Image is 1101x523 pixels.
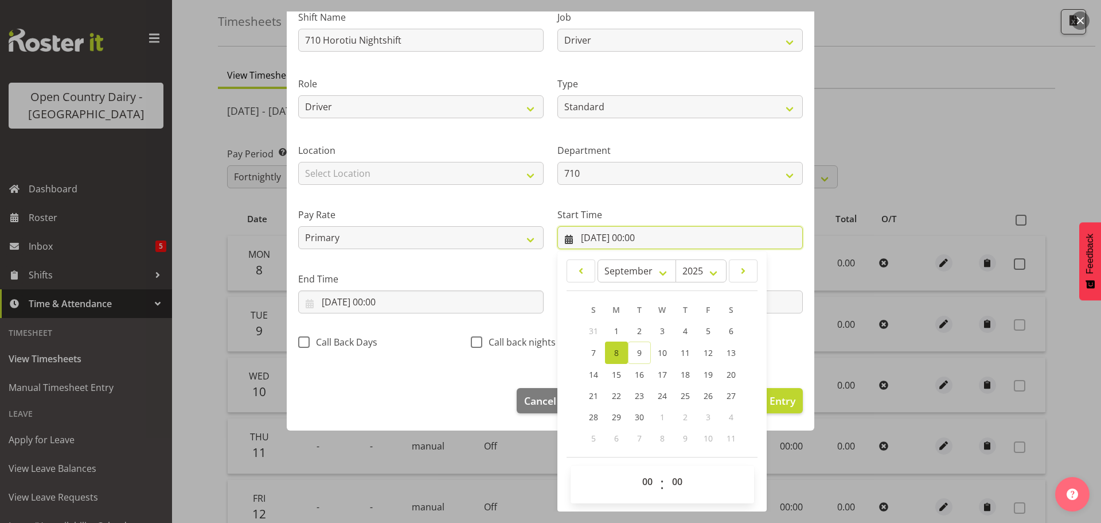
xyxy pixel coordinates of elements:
[298,144,544,157] label: Location
[704,390,713,401] span: 26
[637,326,642,336] span: 2
[591,304,596,315] span: S
[704,369,713,380] span: 19
[658,304,666,315] span: W
[651,385,674,406] a: 24
[628,320,651,342] a: 2
[612,390,621,401] span: 22
[614,347,619,358] span: 8
[557,77,803,91] label: Type
[605,385,628,406] a: 22
[729,326,733,336] span: 6
[298,29,544,52] input: Shift Name
[1079,222,1101,300] button: Feedback - Show survey
[729,412,733,423] span: 4
[706,326,710,336] span: 5
[683,304,688,315] span: T
[683,433,688,444] span: 9
[517,388,564,413] button: Cancel
[614,433,619,444] span: 6
[589,369,598,380] span: 14
[674,364,697,385] a: 18
[637,304,642,315] span: T
[628,342,651,364] a: 9
[727,347,736,358] span: 13
[612,304,620,315] span: M
[482,336,556,348] span: Call back nights
[727,369,736,380] span: 20
[720,342,743,364] a: 13
[557,226,803,249] input: Click to select...
[612,412,621,423] span: 29
[612,369,621,380] span: 15
[589,412,598,423] span: 28
[660,326,665,336] span: 3
[628,385,651,406] a: 23
[704,347,713,358] span: 12
[658,369,667,380] span: 17
[557,10,803,24] label: Job
[674,320,697,342] a: 4
[683,326,688,336] span: 4
[720,320,743,342] a: 6
[524,393,556,408] span: Cancel
[310,336,377,348] span: Call Back Days
[628,406,651,428] a: 30
[731,394,795,408] span: Update Entry
[706,304,710,315] span: F
[591,347,596,358] span: 7
[298,77,544,91] label: Role
[298,272,544,286] label: End Time
[298,208,544,222] label: Pay Rate
[582,406,605,428] a: 28
[704,433,713,444] span: 10
[605,342,628,364] a: 8
[658,347,667,358] span: 10
[557,144,803,157] label: Department
[697,320,720,342] a: 5
[1067,489,1078,500] img: help-xxl-2.png
[635,369,644,380] span: 16
[674,385,697,406] a: 25
[681,390,690,401] span: 25
[582,364,605,385] a: 14
[706,412,710,423] span: 3
[720,385,743,406] a: 27
[557,208,803,222] label: Start Time
[635,390,644,401] span: 23
[582,342,605,364] a: 7
[658,390,667,401] span: 24
[637,433,642,444] span: 7
[660,470,664,499] span: :
[697,364,720,385] a: 19
[591,433,596,444] span: 5
[614,326,619,336] span: 1
[720,364,743,385] a: 20
[660,433,665,444] span: 8
[298,290,544,313] input: Click to select...
[635,412,644,423] span: 30
[628,364,651,385] a: 16
[637,347,642,358] span: 9
[697,342,720,364] a: 12
[651,364,674,385] a: 17
[589,390,598,401] span: 21
[605,364,628,385] a: 15
[729,304,733,315] span: S
[605,320,628,342] a: 1
[697,385,720,406] a: 26
[582,385,605,406] a: 21
[727,390,736,401] span: 27
[674,342,697,364] a: 11
[683,412,688,423] span: 2
[605,406,628,428] a: 29
[681,369,690,380] span: 18
[651,320,674,342] a: 3
[1085,234,1095,274] span: Feedback
[681,347,690,358] span: 11
[651,342,674,364] a: 10
[660,412,665,423] span: 1
[727,433,736,444] span: 11
[298,10,544,24] label: Shift Name
[589,326,598,336] span: 31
